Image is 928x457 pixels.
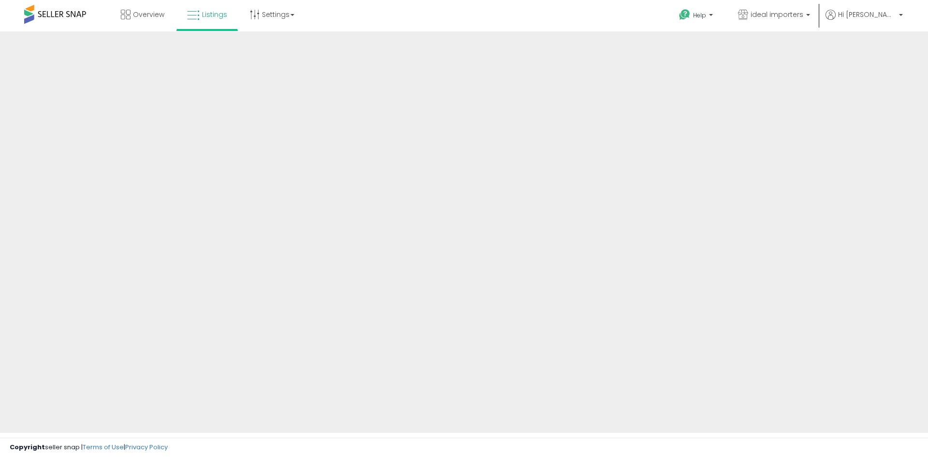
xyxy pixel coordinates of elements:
[202,10,227,19] span: Listings
[838,10,896,19] span: Hi [PERSON_NAME]
[751,10,803,19] span: ideal importers
[693,11,706,19] span: Help
[671,1,723,31] a: Help
[679,9,691,21] i: Get Help
[133,10,164,19] span: Overview
[826,10,903,31] a: Hi [PERSON_NAME]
